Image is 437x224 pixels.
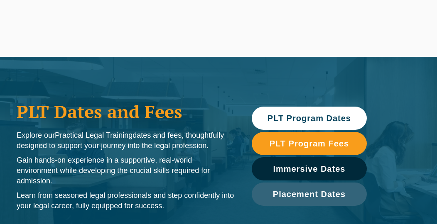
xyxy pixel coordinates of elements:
span: Practical Legal Training [55,131,133,139]
span: PLT Program Dates [268,114,351,122]
a: PLT Program Fees [252,132,367,155]
span: PLT Program Fees [270,139,349,148]
a: PLT Program Dates [252,107,367,130]
p: Explore our dates and fees, thoughtfully designed to support your journey into the legal profession. [17,130,235,151]
p: Learn from seasoned legal professionals and step confidently into your legal career, fully equipp... [17,190,235,211]
h1: PLT Dates and Fees [17,101,235,122]
a: Immersive Dates [252,157,367,180]
span: Immersive Dates [273,165,345,173]
p: Gain hands-on experience in a supportive, real-world environment while developing the crucial ski... [17,155,235,186]
span: Placement Dates [273,190,346,198]
a: Placement Dates [252,183,367,206]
